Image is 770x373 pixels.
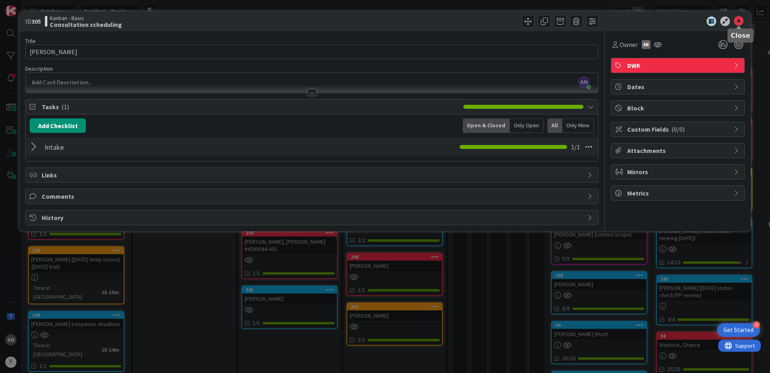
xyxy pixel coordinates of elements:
div: Only Open [510,118,543,133]
span: Kanban - Basic [50,15,122,21]
button: Add Checklist [30,118,86,133]
input: Add Checklist... [42,140,222,154]
div: 4 [753,321,760,328]
span: DWK [627,61,730,70]
span: Metrics [627,188,730,198]
div: All [547,118,562,133]
span: ID [25,16,41,26]
span: Dates [627,82,730,92]
span: Block [627,103,730,113]
span: Mirrors [627,167,730,177]
span: Description [25,65,53,72]
div: Open & Closed [463,118,510,133]
span: AN [578,77,590,88]
b: 305 [31,17,41,25]
label: Title [25,37,36,45]
span: ( 0/0 ) [671,125,685,133]
div: Open Get Started checklist, remaining modules: 4 [717,323,760,337]
span: Tasks [42,102,459,112]
div: Get Started [723,326,754,334]
input: type card name here... [25,45,598,59]
b: Consultation scheduling [50,21,122,28]
span: Links [42,170,584,180]
span: Attachments [627,146,730,155]
div: AN [642,40,650,49]
span: Custom Fields [627,124,730,134]
span: History [42,213,584,222]
span: 1 / 1 [571,142,580,152]
span: Support [17,1,36,11]
div: Only Mine [562,118,594,133]
span: Owner [620,40,638,49]
span: Comments [42,192,584,201]
span: ( 1 ) [61,103,69,111]
h5: Close [731,32,750,39]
